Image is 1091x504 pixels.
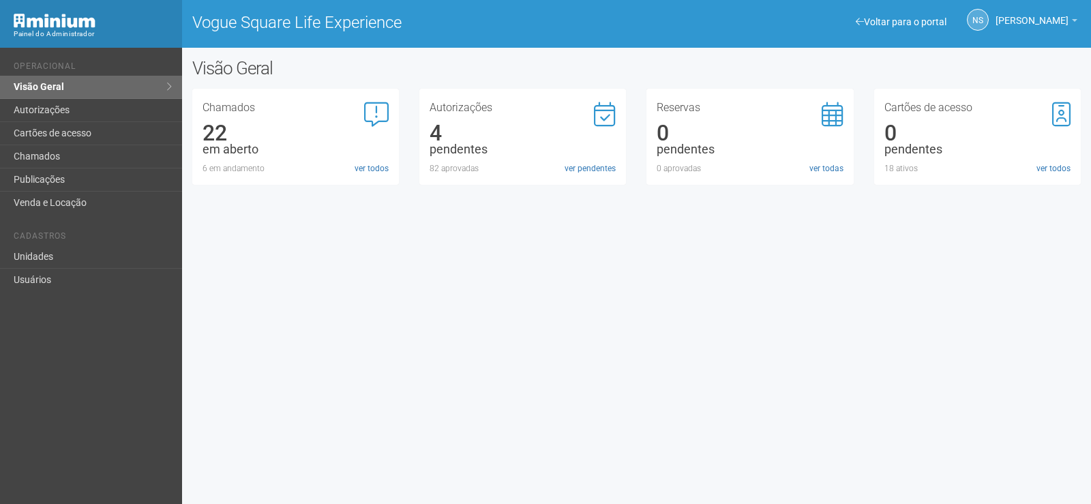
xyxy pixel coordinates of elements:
[14,61,172,76] li: Operacional
[203,143,389,155] div: em aberto
[355,162,389,175] a: ver todos
[884,143,1071,155] div: pendentes
[996,17,1077,28] a: [PERSON_NAME]
[14,14,95,28] img: Minium
[14,28,172,40] div: Painel do Administrador
[430,162,616,175] div: 82 aprovadas
[967,9,989,31] a: NS
[192,58,551,78] h2: Visão Geral
[1036,162,1071,175] a: ver todos
[203,102,389,113] h3: Chamados
[430,102,616,113] h3: Autorizações
[430,143,616,155] div: pendentes
[203,127,389,139] div: 22
[565,162,616,175] a: ver pendentes
[192,14,627,31] h1: Vogue Square Life Experience
[856,16,946,27] a: Voltar para o portal
[430,127,616,139] div: 4
[203,162,389,175] div: 6 em andamento
[884,162,1071,175] div: 18 ativos
[657,143,843,155] div: pendentes
[14,231,172,246] li: Cadastros
[884,102,1071,113] h3: Cartões de acesso
[884,127,1071,139] div: 0
[657,162,843,175] div: 0 aprovadas
[996,2,1068,26] span: Nicolle Silva
[809,162,843,175] a: ver todas
[657,127,843,139] div: 0
[657,102,843,113] h3: Reservas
